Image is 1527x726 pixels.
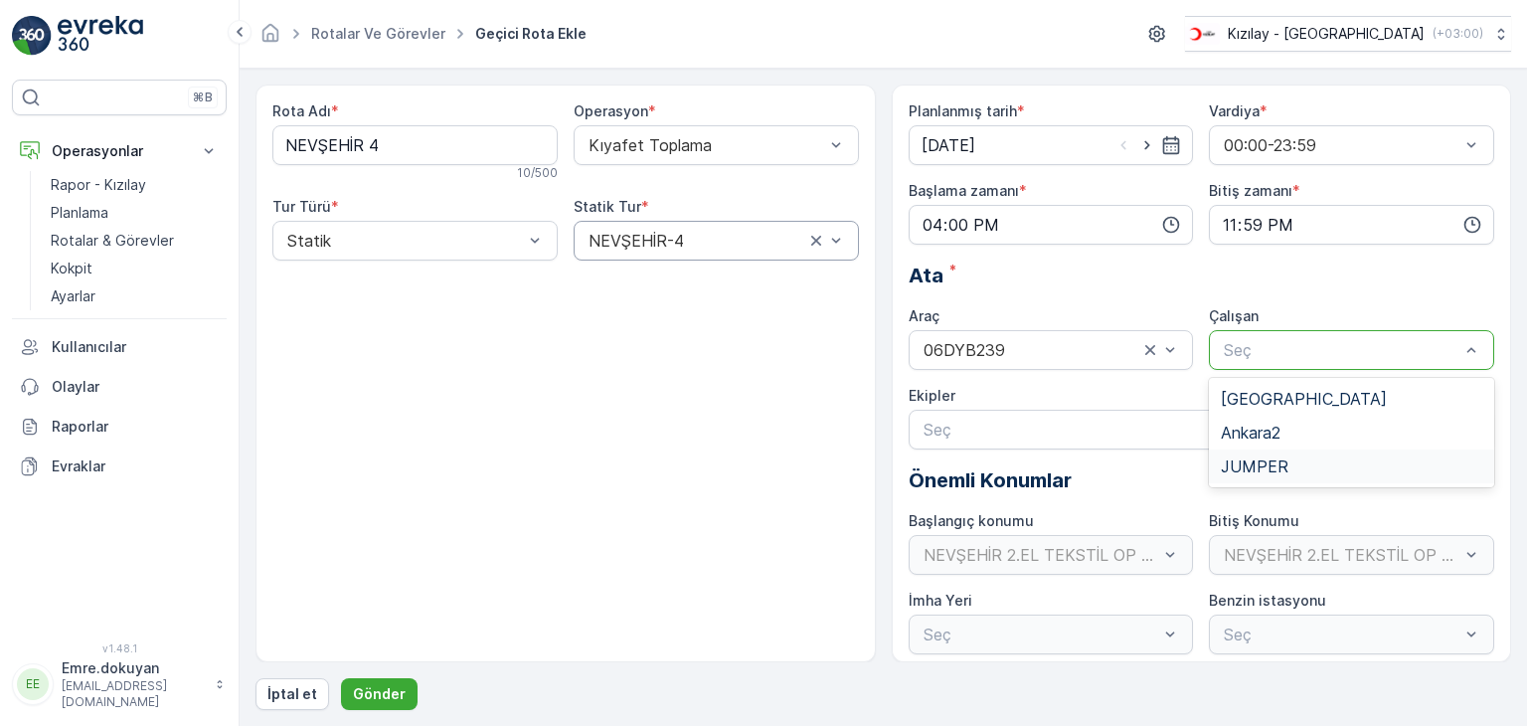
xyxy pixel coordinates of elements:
a: Rotalar & Görevler [43,227,227,255]
span: JUMPER [1221,457,1288,475]
label: Planlanmış tarih [909,102,1017,119]
p: Raporlar [52,417,219,437]
button: Kızılay - [GEOGRAPHIC_DATA](+03:00) [1185,16,1511,52]
button: İptal et [255,678,329,710]
input: dd/mm/yyyy [909,125,1194,165]
a: Kokpit [43,255,227,282]
p: Gönder [353,684,406,704]
label: Rota Adı [272,102,331,119]
p: Kızılay - [GEOGRAPHIC_DATA] [1228,24,1425,44]
label: Tur Türü [272,198,331,215]
label: Başlangıç konumu [909,512,1034,529]
a: Rapor - Kızılay [43,171,227,199]
p: Rapor - Kızılay [51,175,146,195]
p: Planlama [51,203,108,223]
img: logo_light-DOdMpM7g.png [58,16,143,56]
span: Ata [909,261,943,290]
p: [EMAIL_ADDRESS][DOMAIN_NAME] [62,678,205,710]
p: Kullanıcılar [52,337,219,357]
button: Operasyonlar [12,131,227,171]
a: Planlama [43,199,227,227]
button: Gönder [341,678,418,710]
p: Seç [924,418,1460,442]
label: İmha Yeri [909,592,972,609]
a: Ayarlar [43,282,227,310]
span: v 1.48.1 [12,642,227,654]
p: Rotalar & Görevler [51,231,174,251]
p: Seç [1224,338,1459,362]
p: Ayarlar [51,286,95,306]
p: Olaylar [52,377,219,397]
button: EEEmre.dokuyan[EMAIL_ADDRESS][DOMAIN_NAME] [12,658,227,710]
label: Çalışan [1209,307,1259,324]
a: Evraklar [12,447,227,486]
p: 10 / 500 [517,165,558,181]
label: Araç [909,307,939,324]
label: Vardiya [1209,102,1260,119]
label: Başlama zamanı [909,182,1019,199]
p: ⌘B [193,90,213,105]
span: Geçici Rota Ekle [471,24,591,44]
img: k%C4%B1z%C4%B1lay_D5CCths_t1JZB0k.png [1185,23,1220,45]
a: Ana Sayfa [259,30,281,47]
p: İptal et [267,684,317,704]
a: Rotalar ve Görevler [311,25,445,42]
span: Ankara2 [1221,424,1280,442]
div: EE [17,668,49,700]
label: Statik Tur [574,198,641,215]
a: Kullanıcılar [12,327,227,367]
a: Raporlar [12,407,227,447]
img: logo [12,16,52,56]
span: [GEOGRAPHIC_DATA] [1221,390,1387,408]
p: ( +03:00 ) [1433,26,1483,42]
label: Ekipler [909,387,955,404]
label: Operasyon [574,102,648,119]
p: Operasyonlar [52,141,187,161]
p: Evraklar [52,456,219,476]
p: Kokpit [51,259,92,278]
label: Bitiş Konumu [1209,512,1299,529]
p: Emre.dokuyan [62,658,205,678]
a: Olaylar [12,367,227,407]
p: Önemli Konumlar [909,465,1495,495]
label: Bitiş zamanı [1209,182,1292,199]
label: Benzin istasyonu [1209,592,1326,609]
